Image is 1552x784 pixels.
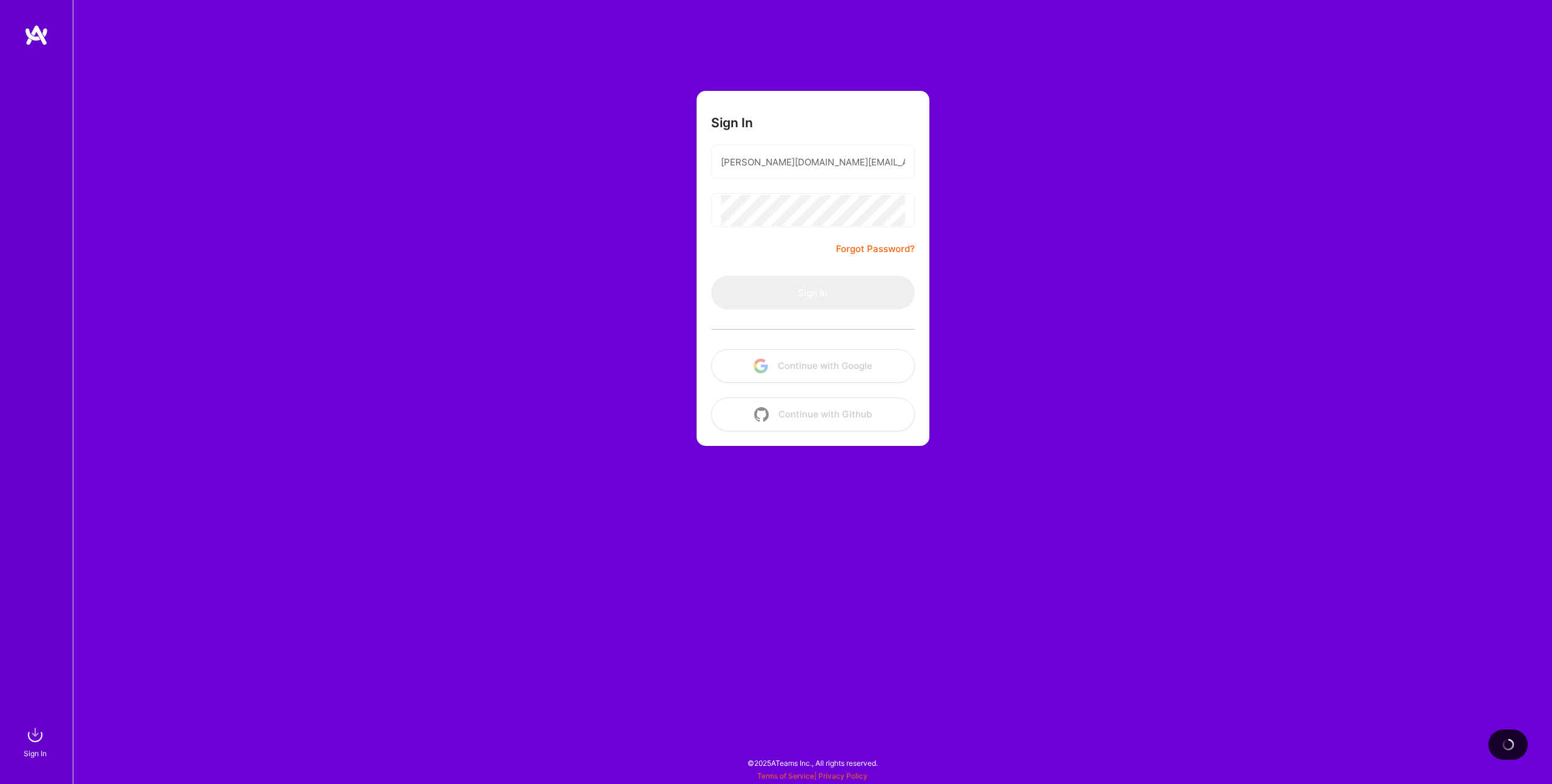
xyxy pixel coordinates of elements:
[754,407,769,422] img: icon
[711,349,915,383] button: Continue with Google
[836,242,915,256] a: Forgot Password?
[757,771,814,780] a: Terms of Service
[754,359,768,373] img: icon
[23,723,47,747] img: sign in
[757,771,868,780] span: |
[73,748,1552,778] div: © 2025 ATeams Inc., All rights reserved.
[1500,737,1516,752] img: loading
[711,276,915,310] button: Sign In
[24,24,48,46] img: logo
[711,115,753,130] h3: Sign In
[818,771,868,780] a: Privacy Policy
[25,723,47,760] a: sign inSign In
[721,147,905,178] input: Email...
[711,397,915,431] button: Continue with Github
[24,747,47,760] div: Sign In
